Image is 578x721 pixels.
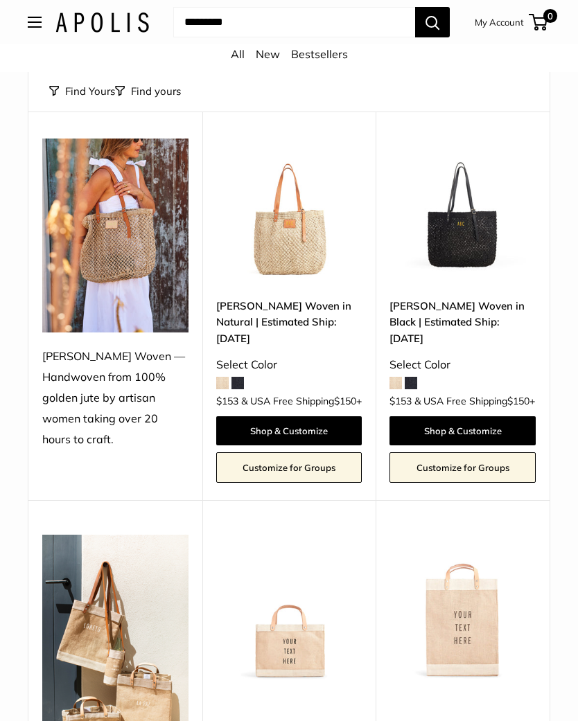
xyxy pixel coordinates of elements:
a: Petite Market Bag in Naturaldescription_Effortless style that elevates every moment [216,535,362,681]
span: $153 [389,395,412,407]
button: Search [415,7,450,37]
a: Shop & Customize [216,416,362,445]
a: Shop & Customize [389,416,536,445]
a: Customize for Groups [216,452,362,483]
span: & USA Free Shipping + [414,396,535,406]
span: 0 [543,9,557,23]
a: New [256,47,280,61]
a: All [231,47,245,61]
a: [PERSON_NAME] Woven in Natural | Estimated Ship: [DATE] [216,298,362,346]
a: [PERSON_NAME] Woven in Black | Estimated Ship: [DATE] [389,298,536,346]
a: My Account [475,14,524,30]
img: Petite Market Bag in Natural [216,535,362,681]
span: $150 [334,395,356,407]
img: Mercado Woven in Natural | Estimated Ship: Oct. 19th [216,139,362,285]
span: & USA Free Shipping + [241,396,362,406]
span: $153 [216,395,238,407]
div: Select Color [389,355,536,375]
button: Open menu [28,17,42,28]
a: Mercado Woven in Black | Estimated Ship: Oct. 19thMercado Woven in Black | Estimated Ship: Oct. 19th [389,139,536,285]
a: 0 [530,14,548,30]
span: $150 [507,395,529,407]
img: Apolis [55,12,149,33]
div: Select Color [216,355,362,375]
input: Search... [173,7,415,37]
div: [PERSON_NAME] Woven — Handwoven from 100% golden jute by artisan women taking over 20 hours to cr... [42,346,189,450]
button: Find Yours [49,82,115,101]
button: Filter collection [115,82,181,101]
img: Mercado Woven in Black | Estimated Ship: Oct. 19th [389,139,536,285]
img: Mercado Woven — Handwoven from 100% golden jute by artisan women taking over 20 hours to craft. [42,139,189,333]
a: Customize for Groups [389,452,536,483]
img: Market Bag in Natural [389,535,536,681]
a: Mercado Woven in Natural | Estimated Ship: Oct. 19thMercado Woven in Natural | Estimated Ship: Oc... [216,139,362,285]
a: Market Bag in NaturalMarket Bag in Natural [389,535,536,681]
a: Bestsellers [291,47,348,61]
